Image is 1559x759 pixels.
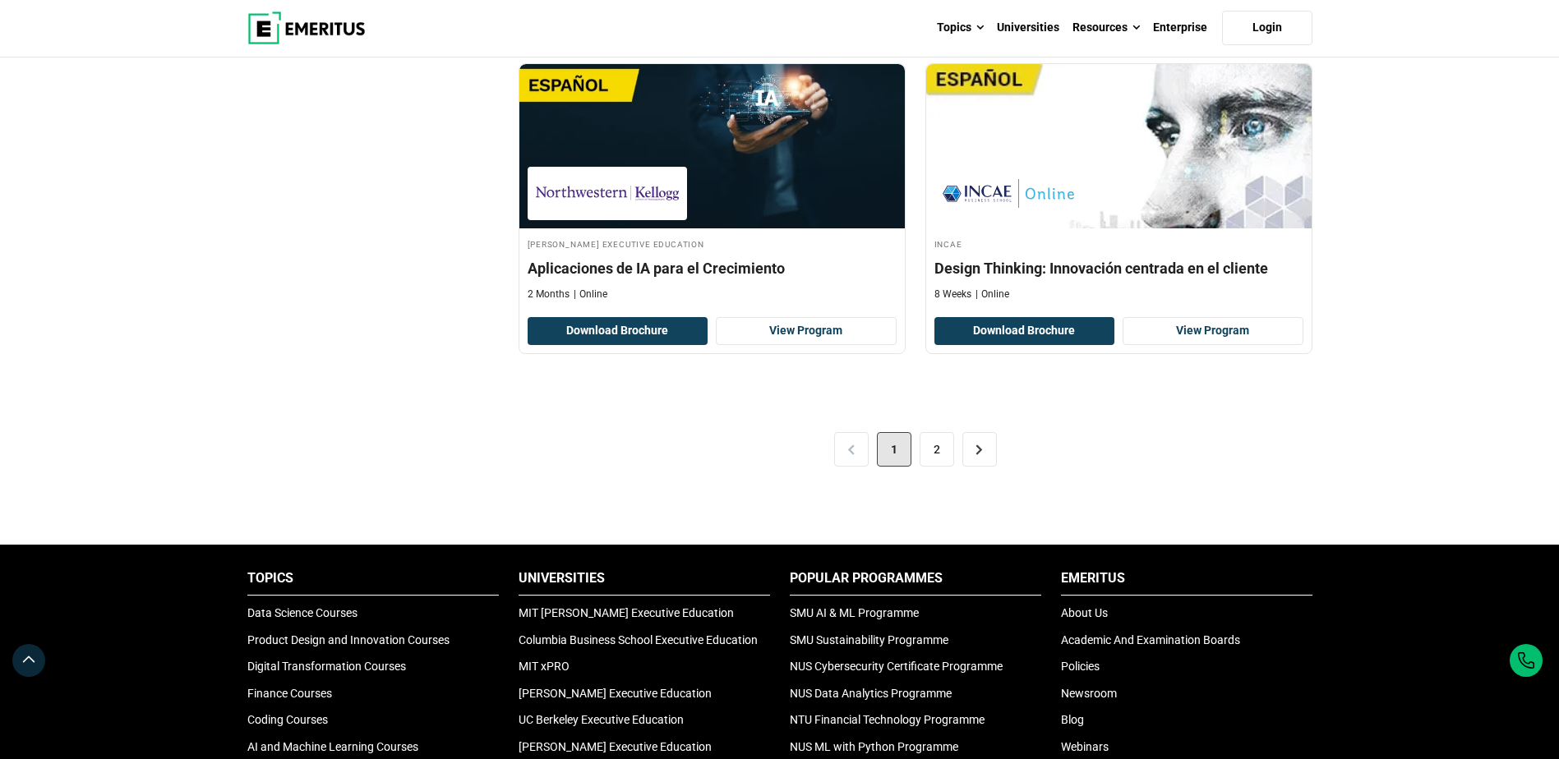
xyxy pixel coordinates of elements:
[519,606,734,619] a: MIT [PERSON_NAME] Executive Education
[519,660,570,673] a: MIT xPRO
[247,660,406,673] a: Digital Transformation Courses
[790,713,985,726] a: NTU Financial Technology Programme
[1061,660,1100,673] a: Policies
[519,740,712,753] a: [PERSON_NAME] Executive Education
[574,287,607,301] p: Online
[528,317,708,345] button: Download Brochure
[247,633,450,646] a: Product Design and Innovation Courses
[247,687,332,700] a: Finance Courses
[519,713,684,726] a: UC Berkeley Executive Education
[528,237,897,251] h4: [PERSON_NAME] Executive Education
[519,633,758,646] a: Columbia Business School Executive Education
[1061,740,1109,753] a: Webinars
[1061,633,1240,646] a: Academic And Examination Boards
[528,287,570,301] p: 2 Months
[790,687,952,700] a: NUS Data Analytics Programme
[920,432,954,467] a: 2
[790,660,1003,673] a: NUS Cybersecurity Certificate Programme
[934,258,1303,278] h4: Design Thinking: Innovación centrada en el cliente
[716,317,897,345] a: View Program
[1222,11,1312,45] a: Login
[934,287,971,301] p: 8 Weeks
[934,317,1115,345] button: Download Brochure
[247,713,328,726] a: Coding Courses
[934,237,1303,251] h4: INCAE
[976,287,1009,301] p: Online
[962,432,997,467] a: >
[790,606,919,619] a: SMU AI & ML Programme
[1061,713,1084,726] a: Blog
[528,258,897,278] h4: Aplicaciones de IA para el Crecimiento
[519,64,905,310] a: Product Design and Innovation Course by Kellogg Executive Education - Kellogg Executive Education...
[877,432,911,467] span: 1
[1061,606,1108,619] a: About Us
[247,606,357,619] a: Data Science Courses
[519,687,712,700] a: [PERSON_NAME] Executive Education
[247,740,418,753] a: AI and Machine Learning Courses
[926,64,1312,310] a: Product Design and Innovation Course by INCAE - INCAE INCAE Design Thinking: Innovación centrada ...
[536,175,679,212] img: Kellogg Executive Education
[943,175,1074,212] img: INCAE
[519,64,905,228] img: Aplicaciones de IA para el Crecimiento | Online Product Design and Innovation Course
[1123,317,1303,345] a: View Program
[790,633,948,646] a: SMU Sustainability Programme
[926,64,1312,228] img: Design Thinking: Innovación centrada en el cliente | Online Product Design and Innovation Course
[1061,687,1117,700] a: Newsroom
[790,740,958,753] a: NUS ML with Python Programme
